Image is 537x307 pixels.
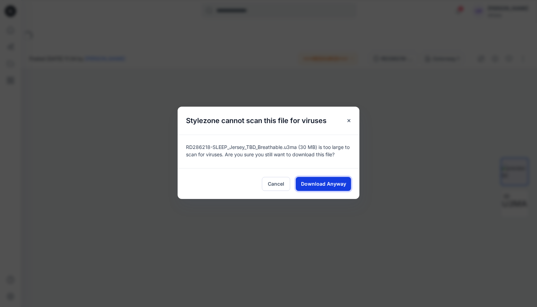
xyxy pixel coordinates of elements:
[178,135,359,168] div: RD286218-SLEEP_Jersey_TBD_Breathable.u3ma (30 MB) is too large to scan for viruses. Are you sure ...
[268,180,284,187] span: Cancel
[178,107,335,135] h5: Stylezone cannot scan this file for viruses
[296,177,351,191] button: Download Anyway
[301,180,346,187] span: Download Anyway
[262,177,290,191] button: Cancel
[343,114,355,127] button: Close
